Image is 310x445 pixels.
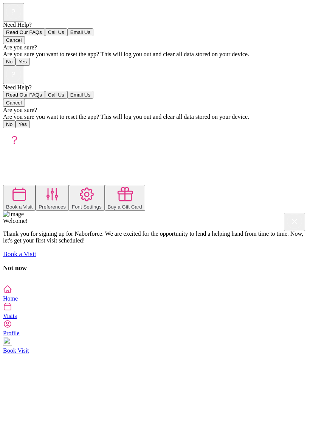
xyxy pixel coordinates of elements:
[3,44,307,51] div: Are you sure?
[3,295,18,302] span: Home
[3,107,307,114] div: Are you sure?
[3,120,15,128] button: No
[3,28,45,36] button: Read Our FAQs
[3,218,307,224] div: Welcome!
[3,347,29,354] span: Book Visit
[3,84,307,91] div: Need Help?
[3,128,26,151] img: avatar
[108,204,142,210] div: Buy a Gift Card
[3,211,24,218] img: image
[72,204,102,210] div: Font Settings
[3,337,307,354] a: Book Visit
[15,120,30,128] button: Yes
[3,330,20,336] span: Profile
[3,313,17,319] span: Visits
[3,285,307,302] a: Home
[3,36,25,44] button: Cancel
[3,250,36,258] a: Book a Visit
[105,185,145,211] button: Buy a Gift Card
[36,185,69,211] button: Preferences
[67,28,93,36] button: Email Us
[45,91,67,99] button: Call Us
[3,319,307,336] a: Profile
[3,21,307,28] div: Need Help?
[3,91,45,99] button: Read Our FAQs
[3,302,307,319] a: Visits
[3,51,307,58] div: Are you sure you want to reset the app? This will log you out and clear all data stored on your d...
[67,91,93,99] button: Email Us
[3,230,307,244] p: Thank you for signing up for Naborforce. We are excited for the opportunity to lend a helping han...
[3,58,15,66] button: No
[3,185,36,211] button: Book a Visit
[45,28,67,36] button: Call Us
[6,204,33,210] div: Book a Visit
[3,114,307,120] div: Are you sure you want to reset the app? This will log you out and clear all data stored on your d...
[15,58,30,66] button: Yes
[69,185,105,211] button: Font Settings
[3,99,25,107] button: Cancel
[3,264,27,272] a: Not now
[39,204,66,210] div: Preferences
